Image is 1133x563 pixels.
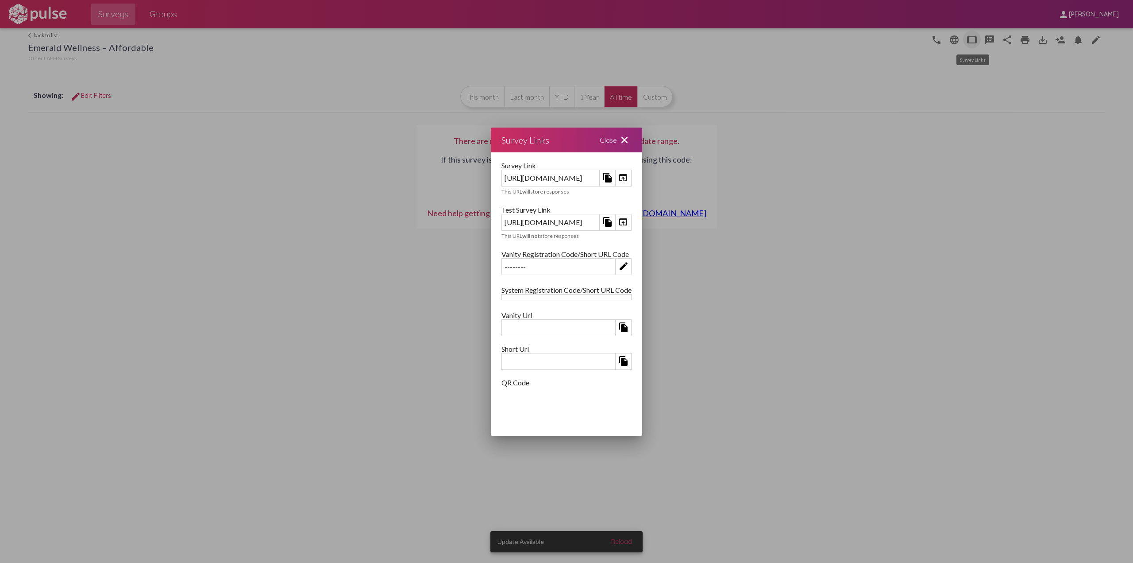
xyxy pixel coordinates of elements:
[501,286,632,294] div: System Registration Code/Short URL Code
[522,233,540,239] b: will not
[618,217,628,227] mat-icon: open_in_browser
[501,133,549,147] div: Survey Links
[522,188,530,195] b: will
[502,215,599,229] div: [URL][DOMAIN_NAME]
[501,311,632,319] div: Vanity Url
[618,172,628,183] mat-icon: open_in_browser
[618,356,629,366] mat-icon: file_copy
[602,217,613,227] mat-icon: file_copy
[501,206,632,214] div: Test Survey Link
[501,161,632,170] div: Survey Link
[589,128,642,152] div: Close
[502,260,615,273] div: --------
[501,250,632,258] div: Vanity Registration Code/Short URL Code
[619,135,630,145] mat-icon: close
[618,322,629,333] mat-icon: file_copy
[502,171,599,185] div: [URL][DOMAIN_NAME]
[501,188,632,195] div: This URL store responses
[618,261,629,272] mat-icon: edit
[501,233,632,239] div: This URL store responses
[602,172,613,183] mat-icon: file_copy
[501,345,632,353] div: Short Url
[501,378,632,387] div: QR Code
